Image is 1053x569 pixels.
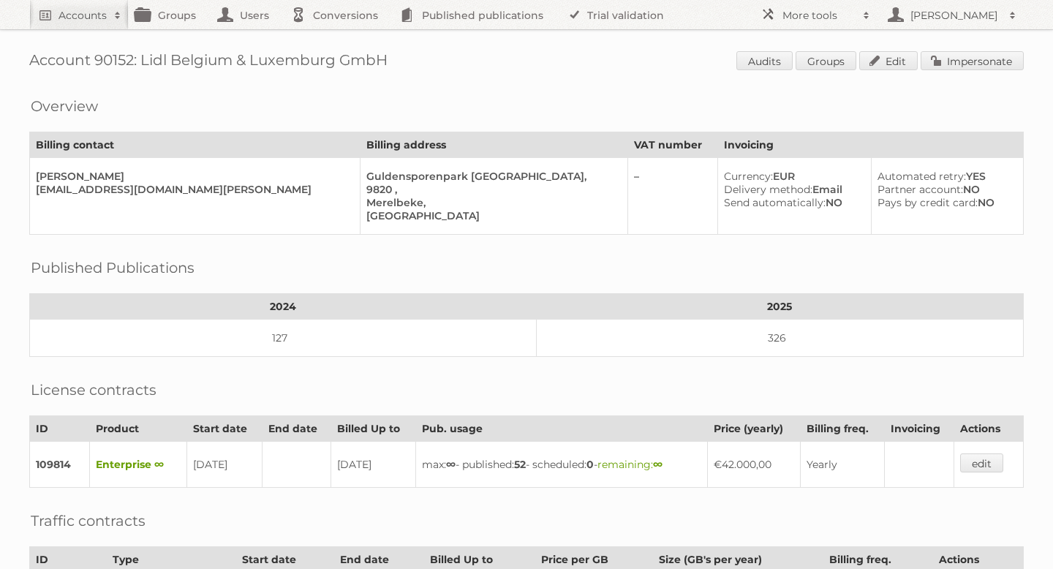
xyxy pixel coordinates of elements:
th: Invoicing [884,416,954,442]
th: Start date [187,416,263,442]
th: Price (yearly) [708,416,800,442]
h2: Overview [31,95,98,117]
td: 109814 [30,442,90,488]
strong: ∞ [446,458,456,471]
h2: Accounts [58,8,107,23]
h2: [PERSON_NAME] [907,8,1002,23]
div: [EMAIL_ADDRESS][DOMAIN_NAME][PERSON_NAME] [36,183,348,196]
a: Edit [859,51,918,70]
th: Billing freq. [800,416,884,442]
strong: 52 [514,458,526,471]
div: EUR [724,170,859,183]
span: Pays by credit card: [877,196,978,209]
div: NO [724,196,859,209]
div: Email [724,183,859,196]
a: edit [960,453,1003,472]
td: Enterprise ∞ [90,442,187,488]
td: [DATE] [187,442,263,488]
th: Billing address [360,132,627,158]
span: Send automatically: [724,196,826,209]
th: Invoicing [718,132,1024,158]
strong: 0 [586,458,594,471]
h2: License contracts [31,379,156,401]
th: Pub. usage [416,416,708,442]
a: Groups [796,51,856,70]
td: max: - published: - scheduled: - [416,442,708,488]
h2: Published Publications [31,257,195,279]
div: Guldensporenpark [GEOGRAPHIC_DATA], [366,170,616,183]
td: €42.000,00 [708,442,800,488]
h2: Traffic contracts [31,510,146,532]
th: ID [30,416,90,442]
th: 2025 [536,294,1023,320]
h1: Account 90152: Lidl Belgium & Luxemburg GmbH [29,51,1024,73]
div: [PERSON_NAME] [36,170,348,183]
th: 2024 [30,294,537,320]
div: Merelbeke, [366,196,616,209]
td: 326 [536,320,1023,357]
div: NO [877,196,1011,209]
th: Actions [954,416,1024,442]
a: Impersonate [921,51,1024,70]
a: Audits [736,51,793,70]
span: Automated retry: [877,170,966,183]
div: YES [877,170,1011,183]
th: Billed Up to [331,416,416,442]
div: NO [877,183,1011,196]
div: 9820 , [366,183,616,196]
th: VAT number [627,132,718,158]
th: End date [262,416,331,442]
span: Currency: [724,170,773,183]
strong: ∞ [653,458,663,471]
td: – [627,158,718,235]
span: remaining: [597,458,663,471]
div: [GEOGRAPHIC_DATA] [366,209,616,222]
h2: More tools [782,8,856,23]
span: Delivery method: [724,183,812,196]
td: 127 [30,320,537,357]
td: [DATE] [331,442,416,488]
span: Partner account: [877,183,963,196]
th: Product [90,416,187,442]
th: Billing contact [30,132,361,158]
td: Yearly [800,442,884,488]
